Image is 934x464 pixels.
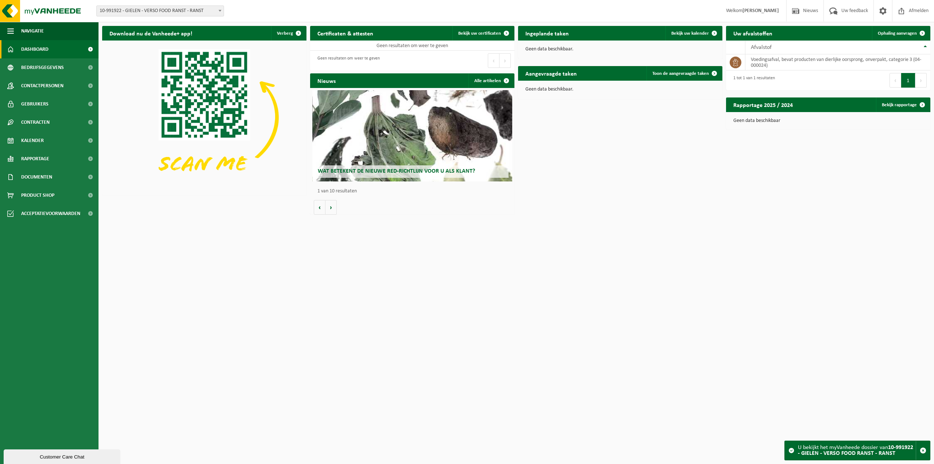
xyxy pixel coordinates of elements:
[318,168,475,174] span: Wat betekent de nieuwe RED-richtlijn voor u als klant?
[312,90,513,181] a: Wat betekent de nieuwe RED-richtlijn voor u als klant?
[21,95,49,113] span: Gebruikers
[751,45,772,50] span: Afvalstof
[277,31,293,36] span: Verberg
[889,73,901,88] button: Previous
[525,87,715,92] p: Geen data beschikbaar.
[21,58,64,77] span: Bedrijfsgegevens
[310,41,514,51] td: Geen resultaten om weer te geven
[726,97,800,112] h2: Rapportage 2025 / 2024
[271,26,306,41] button: Verberg
[730,72,775,88] div: 1 tot 1 van 1 resultaten
[452,26,514,41] a: Bekijk uw certificaten
[310,73,343,88] h2: Nieuws
[314,53,380,69] div: Geen resultaten om weer te geven
[21,150,49,168] span: Rapportage
[878,31,917,36] span: Ophaling aanvragen
[733,118,923,123] p: Geen data beschikbaar
[102,41,306,194] img: Download de VHEPlus App
[652,71,709,76] span: Toon de aangevraagde taken
[499,53,511,68] button: Next
[97,6,224,16] span: 10-991922 - GIELEN - VERSO FOOD RANST - RANST
[798,441,916,460] div: U bekijkt het myVanheede dossier van
[317,189,511,194] p: 1 van 10 resultaten
[901,73,915,88] button: 1
[4,448,122,464] iframe: chat widget
[525,47,715,52] p: Geen data beschikbaar.
[745,54,930,70] td: voedingsafval, bevat producten van dierlijke oorsprong, onverpakt, categorie 3 (04-000024)
[21,22,44,40] span: Navigatie
[458,31,501,36] span: Bekijk uw certificaten
[310,26,381,40] h2: Certificaten & attesten
[726,26,780,40] h2: Uw afvalstoffen
[21,204,80,223] span: Acceptatievoorwaarden
[876,97,930,112] a: Bekijk rapportage
[915,73,927,88] button: Next
[21,113,50,131] span: Contracten
[742,8,779,14] strong: [PERSON_NAME]
[21,40,49,58] span: Dashboard
[468,73,514,88] a: Alle artikelen
[314,200,325,215] button: Vorige
[102,26,200,40] h2: Download nu de Vanheede+ app!
[671,31,709,36] span: Bekijk uw kalender
[96,5,224,16] span: 10-991922 - GIELEN - VERSO FOOD RANST - RANST
[518,26,576,40] h2: Ingeplande taken
[21,77,63,95] span: Contactpersonen
[518,66,584,80] h2: Aangevraagde taken
[21,168,52,186] span: Documenten
[872,26,930,41] a: Ophaling aanvragen
[665,26,722,41] a: Bekijk uw kalender
[798,445,913,456] strong: 10-991922 - GIELEN - VERSO FOOD RANST - RANST
[647,66,722,81] a: Toon de aangevraagde taken
[325,200,337,215] button: Volgende
[488,53,499,68] button: Previous
[21,186,54,204] span: Product Shop
[21,131,44,150] span: Kalender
